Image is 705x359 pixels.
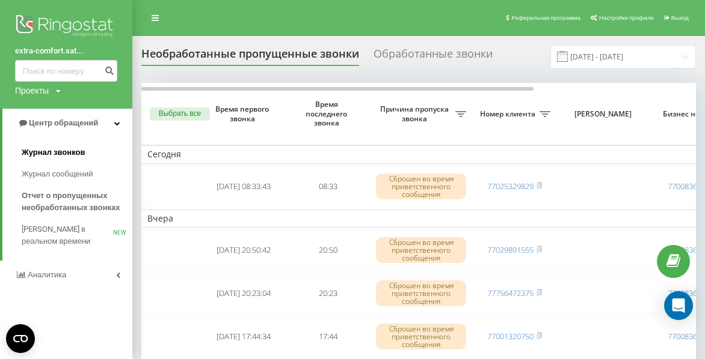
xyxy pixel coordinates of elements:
[15,60,117,82] input: Поиск по номеру
[15,45,117,57] a: extra-comfort.sat...
[202,166,286,207] td: [DATE] 08:33:43
[286,166,370,207] td: 08:33
[22,168,93,180] span: Журнал сообщений
[286,273,370,314] td: 20:23
[376,237,466,264] div: Сброшен во время приветственного сообщения
[29,118,98,127] span: Центр обращений
[374,47,493,66] div: Обработанные звонки
[511,14,580,21] span: Реферальная программа
[2,109,132,137] a: Центр обращений
[286,230,370,271] td: 20:50
[487,288,534,298] a: 77756472375
[141,47,359,66] div: Необработанные пропущенные звонки
[22,142,132,163] a: Журнал звонков
[487,331,534,342] a: 77001320750
[286,316,370,357] td: 17:44
[567,109,642,119] span: [PERSON_NAME]
[22,223,113,247] span: [PERSON_NAME] в реальном времени
[478,109,540,119] span: Номер клиента
[22,163,132,185] a: Журнал сообщений
[487,181,534,192] a: 77025329829
[376,104,455,123] span: Причина пропуска звонка
[22,146,85,158] span: Журнал звонков
[28,270,66,279] span: Аналитика
[376,280,466,307] div: Сброшен во время приветственного сообщения
[376,173,466,200] div: Сброшен во время приветственного сообщения
[599,14,654,21] span: Настройки профиля
[487,244,534,255] a: 77029891555
[295,100,360,128] span: Время последнего звонка
[22,185,132,219] a: Отчет о пропущенных необработанных звонках
[22,190,126,214] span: Отчет о пропущенных необработанных звонках
[664,291,693,320] div: Open Intercom Messenger
[150,107,210,121] button: Выбрать все
[22,219,132,252] a: [PERSON_NAME] в реальном времениNEW
[15,12,117,42] img: Ringostat logo
[6,324,35,353] button: Open CMP widget
[202,273,286,314] td: [DATE] 20:23:04
[376,324,466,350] div: Сброшен во время приветственного сообщения
[15,85,49,97] div: Проекты
[202,230,286,271] td: [DATE] 20:50:42
[211,104,276,123] span: Время первого звонка
[671,14,689,21] span: Выход
[202,316,286,357] td: [DATE] 17:44:34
